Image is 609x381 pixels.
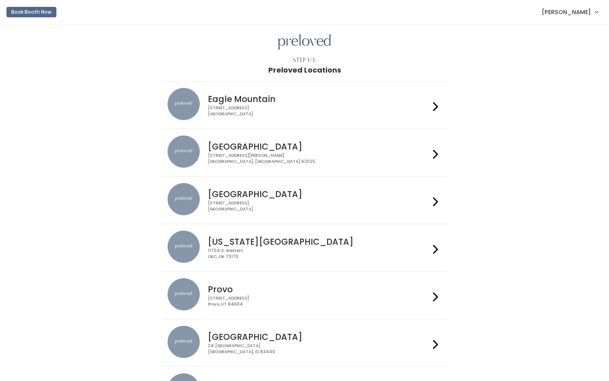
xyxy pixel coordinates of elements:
h4: Eagle Mountain [208,94,429,104]
img: preloved location [168,231,200,263]
div: Step 1/3: [293,56,317,65]
div: [STREET_ADDRESS] [GEOGRAPHIC_DATA] [208,105,429,117]
h4: Provo [208,285,429,294]
div: [STREET_ADDRESS] Provo, UT 84604 [208,296,429,307]
h4: [GEOGRAPHIC_DATA] [208,142,429,151]
a: preloved location [GEOGRAPHIC_DATA] [STREET_ADDRESS][GEOGRAPHIC_DATA] [168,183,441,217]
a: preloved location Provo [STREET_ADDRESS]Provo, UT 84604 [168,278,441,312]
img: preloved logo [278,34,331,50]
div: [STREET_ADDRESS][PERSON_NAME] [GEOGRAPHIC_DATA], [GEOGRAPHIC_DATA] 62025 [208,153,429,164]
button: Book Booth Now [6,7,56,17]
h4: [GEOGRAPHIC_DATA] [208,332,429,341]
div: 24 [GEOGRAPHIC_DATA] [GEOGRAPHIC_DATA], ID 83440 [208,343,429,355]
img: preloved location [168,88,200,120]
h4: [GEOGRAPHIC_DATA] [208,189,429,199]
img: preloved location [168,135,200,168]
img: preloved location [168,183,200,215]
a: Book Booth Now [6,3,56,21]
h4: [US_STATE][GEOGRAPHIC_DATA] [208,237,429,246]
a: preloved location Eagle Mountain [STREET_ADDRESS][GEOGRAPHIC_DATA] [168,88,441,122]
div: [STREET_ADDRESS] [GEOGRAPHIC_DATA] [208,200,429,212]
span: [PERSON_NAME] [542,8,591,17]
a: [PERSON_NAME] [534,3,606,21]
img: preloved location [168,278,200,310]
h1: Preloved Locations [268,66,341,74]
img: preloved location [168,326,200,358]
a: preloved location [GEOGRAPHIC_DATA] [STREET_ADDRESS][PERSON_NAME][GEOGRAPHIC_DATA], [GEOGRAPHIC_D... [168,135,441,170]
div: 11704 S. Western OKC, OK 73170 [208,248,429,260]
a: preloved location [GEOGRAPHIC_DATA] 24 [GEOGRAPHIC_DATA][GEOGRAPHIC_DATA], ID 83440 [168,326,441,360]
a: preloved location [US_STATE][GEOGRAPHIC_DATA] 11704 S. WesternOKC, OK 73170 [168,231,441,265]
